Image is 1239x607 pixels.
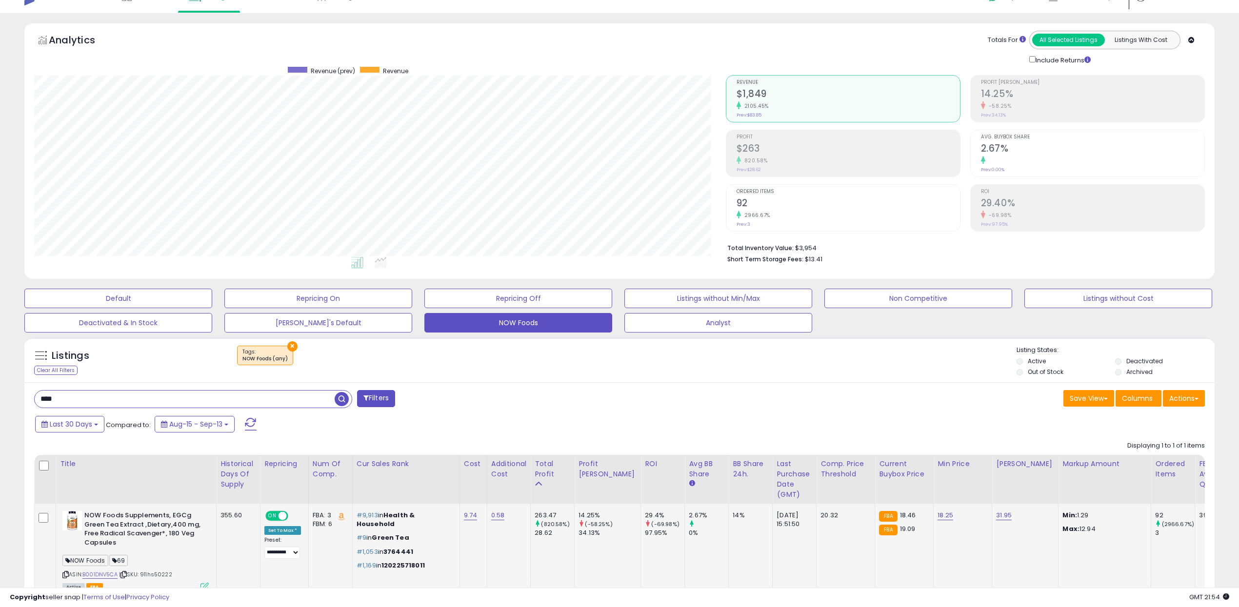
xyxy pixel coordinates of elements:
[879,459,929,479] div: Current Buybox Price
[49,33,114,49] h5: Analytics
[777,459,812,500] div: Last Purchase Date (GMT)
[737,135,960,140] span: Profit
[1028,357,1046,365] label: Active
[224,289,412,308] button: Repricing On
[464,459,483,469] div: Cost
[689,511,728,520] div: 2.67%
[10,592,45,602] strong: Copyright
[1163,390,1205,407] button: Actions
[535,511,574,520] div: 263.47
[689,479,695,488] small: Avg BB Share.
[264,537,301,559] div: Preset:
[1199,459,1231,490] div: FBA Available Qty
[372,533,409,542] span: Green Tea
[645,529,684,537] div: 97.95%
[491,510,505,520] a: 0.58
[119,570,172,578] span: | SKU: 911hs50222
[357,390,395,407] button: Filters
[357,533,452,542] p: in
[879,525,897,535] small: FBA
[82,570,118,579] a: B001DNV5CA
[424,313,612,333] button: NOW Foods
[464,510,478,520] a: 9.74
[62,511,82,530] img: 41omcbHLy7L._SL40_.jpg
[126,592,169,602] a: Privacy Policy
[1127,441,1205,450] div: Displaying 1 to 1 of 1 items
[579,511,640,520] div: 14.25%
[357,561,452,570] p: in
[579,529,640,537] div: 34.13%
[357,533,366,542] span: #9
[1063,390,1114,407] button: Save View
[35,416,104,432] button: Last 30 Days
[741,157,768,164] small: 820.58%
[1062,524,1079,533] strong: Max:
[313,520,345,529] div: FBM: 6
[287,512,302,520] span: OFF
[777,511,809,529] div: [DATE] 15:51:50
[10,593,169,602] div: seller snap | |
[981,112,1006,118] small: Prev: 34.13%
[988,36,1026,45] div: Totals For
[651,520,679,528] small: (-69.98%)
[266,512,279,520] span: ON
[737,197,960,211] h2: 92
[84,511,203,549] b: NOW Foods Supplements, EGCg Green Tea Extract ,Dietary,400 mg, Free Radical Scavenger*, 180 Veg C...
[1062,510,1077,520] strong: Min:
[381,561,425,570] span: 120225718011
[737,167,761,173] small: Prev: $28.62
[824,289,1012,308] button: Non Competitive
[1062,511,1143,520] p: 1.29
[1155,511,1195,520] div: 92
[1155,459,1191,479] div: Ordered Items
[737,143,960,156] h2: $263
[357,459,456,469] div: Cur Sales Rank
[727,241,1198,253] li: $3,954
[220,511,253,520] div: 355.60
[264,526,301,535] div: Set To Max *
[424,289,612,308] button: Repricing Off
[1116,390,1161,407] button: Columns
[1126,357,1163,365] label: Deactivated
[820,511,867,520] div: 20.32
[981,88,1204,101] h2: 14.25%
[220,459,256,490] div: Historical Days Of Supply
[357,548,452,556] p: in
[106,420,151,430] span: Compared to:
[1189,592,1229,602] span: 2025-10-14 21:54 GMT
[1028,368,1063,376] label: Out of Stock
[1162,520,1195,528] small: (2966.67%)
[535,529,574,537] div: 28.62
[689,529,728,537] div: 0%
[169,419,222,429] span: Aug-15 - Sep-13
[383,67,408,75] span: Revenue
[1062,459,1147,469] div: Markup Amount
[624,313,812,333] button: Analyst
[155,416,235,432] button: Aug-15 - Sep-13
[645,511,684,520] div: 29.4%
[1104,34,1177,46] button: Listings With Cost
[24,289,212,308] button: Default
[1122,393,1153,403] span: Columns
[109,555,128,566] span: 69
[820,459,871,479] div: Comp. Price Threshold
[313,459,348,479] div: Num of Comp.
[242,355,288,362] div: NOW Foods (any)
[242,348,288,363] span: Tags :
[60,459,212,469] div: Title
[996,459,1054,469] div: [PERSON_NAME]
[985,212,1012,219] small: -69.98%
[579,459,637,479] div: Profit [PERSON_NAME]
[62,555,108,566] span: NOW Foods
[727,244,794,252] b: Total Inventory Value:
[981,189,1204,195] span: ROI
[805,255,822,264] span: $13.41
[50,419,92,429] span: Last 30 Days
[900,510,916,520] span: 18.46
[981,167,1004,173] small: Prev: 0.00%
[981,80,1204,85] span: Profit [PERSON_NAME]
[733,511,765,520] div: 14%
[287,341,298,352] button: ×
[1126,368,1153,376] label: Archived
[535,459,570,479] div: Total Profit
